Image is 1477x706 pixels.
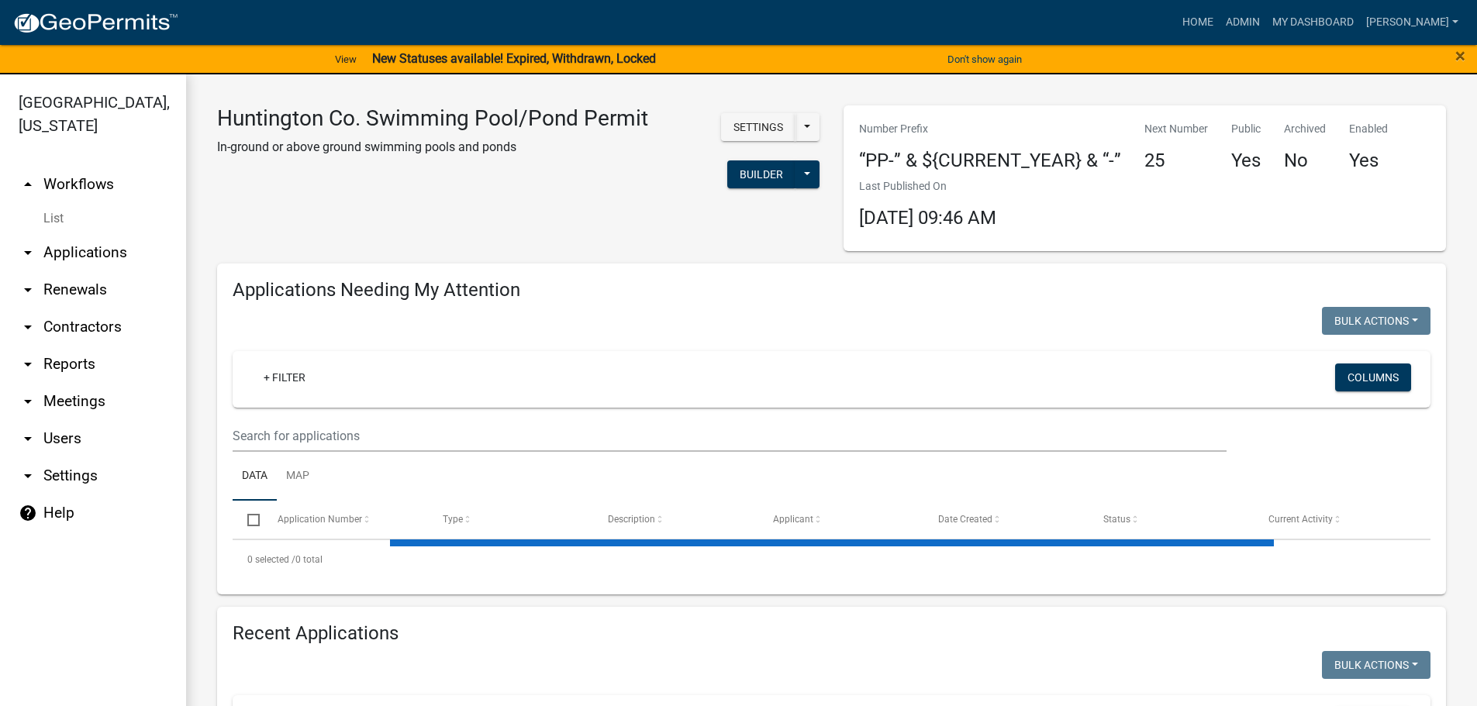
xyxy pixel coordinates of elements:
[859,150,1121,172] h4: “PP-” & ${CURRENT_YEAR} & “-”
[233,501,262,538] datatable-header-cell: Select
[19,355,37,374] i: arrow_drop_down
[1089,501,1254,538] datatable-header-cell: Status
[859,178,996,195] p: Last Published On
[329,46,363,72] a: View
[217,105,648,132] h3: Huntington Co. Swimming Pool/Pond Permit
[773,514,813,525] span: Applicant
[1220,8,1266,37] a: Admin
[1335,363,1411,391] button: Columns
[233,622,1430,645] h4: Recent Applications
[593,501,758,538] datatable-header-cell: Description
[262,501,427,538] datatable-header-cell: Application Number
[19,392,37,411] i: arrow_drop_down
[277,452,319,501] a: Map
[247,554,295,565] span: 0 selected /
[427,501,592,538] datatable-header-cell: Type
[1322,651,1430,679] button: Bulk Actions
[1176,8,1220,37] a: Home
[758,501,923,538] datatable-header-cell: Applicant
[608,514,655,525] span: Description
[278,514,362,525] span: Application Number
[217,138,648,157] p: In-ground or above ground swimming pools and ponds
[19,467,37,485] i: arrow_drop_down
[233,540,1430,579] div: 0 total
[1231,150,1261,172] h4: Yes
[859,207,996,229] span: [DATE] 09:46 AM
[233,420,1227,452] input: Search for applications
[923,501,1089,538] datatable-header-cell: Date Created
[19,281,37,299] i: arrow_drop_down
[1455,45,1465,67] span: ×
[372,51,656,66] strong: New Statuses available! Expired, Withdrawn, Locked
[938,514,992,525] span: Date Created
[941,46,1028,72] button: Don't show again
[1360,8,1465,37] a: [PERSON_NAME]
[19,504,37,522] i: help
[1103,514,1130,525] span: Status
[251,363,318,391] a: + Filter
[233,452,277,501] a: Data
[727,160,795,188] button: Builder
[721,113,795,141] button: Settings
[1144,121,1208,137] p: Next Number
[1349,121,1388,137] p: Enabled
[1284,121,1326,137] p: Archived
[19,429,37,448] i: arrow_drop_down
[443,514,463,525] span: Type
[1231,121,1261,137] p: Public
[1144,150,1208,172] h4: 25
[1322,307,1430,335] button: Bulk Actions
[1254,501,1419,538] datatable-header-cell: Current Activity
[19,243,37,262] i: arrow_drop_down
[1266,8,1360,37] a: My Dashboard
[1455,46,1465,65] button: Close
[1268,514,1333,525] span: Current Activity
[1284,150,1326,172] h4: No
[859,121,1121,137] p: Number Prefix
[19,318,37,336] i: arrow_drop_down
[1349,150,1388,172] h4: Yes
[233,279,1430,301] h4: Applications Needing My Attention
[19,175,37,194] i: arrow_drop_up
